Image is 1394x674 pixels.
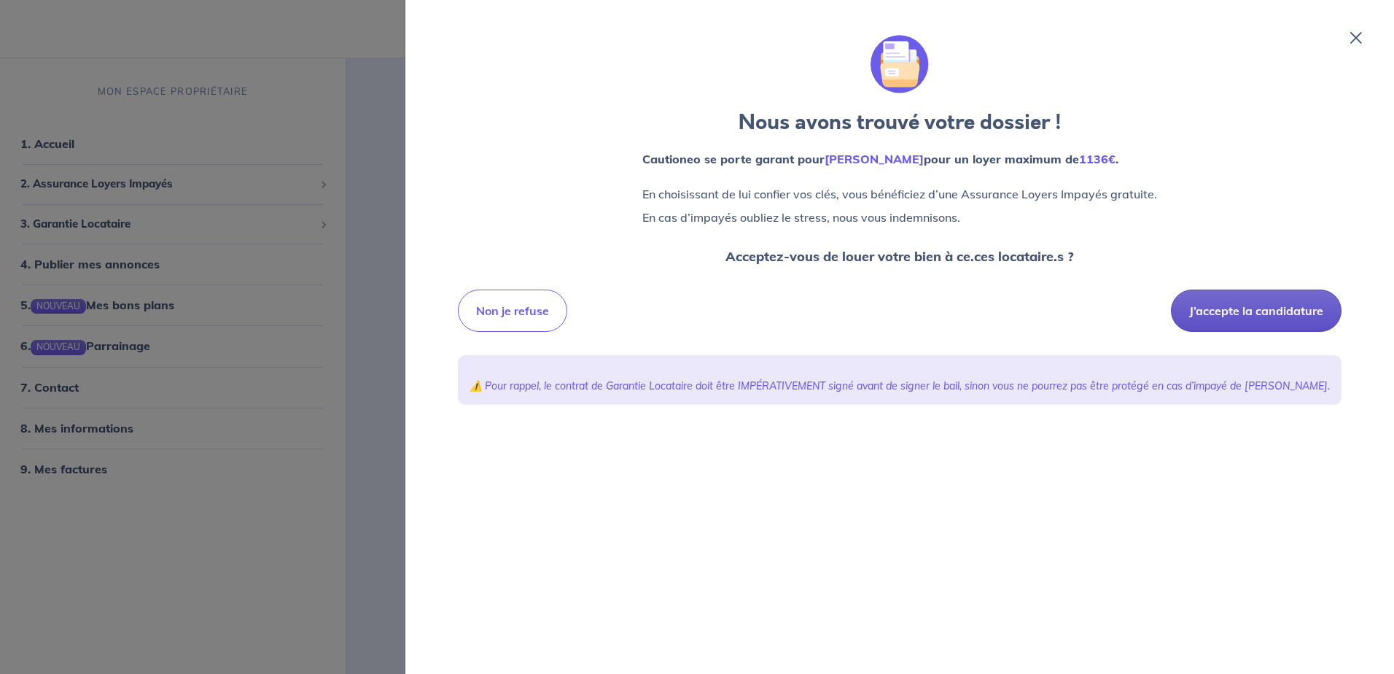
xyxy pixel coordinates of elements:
[725,248,1074,265] strong: Acceptez-vous de louer votre bien à ce.ces locataire.s ?
[825,152,924,166] em: [PERSON_NAME]
[642,152,1118,166] strong: Cautioneo se porte garant pour pour un loyer maximum de .
[871,35,929,93] img: illu_folder.svg
[458,290,567,332] button: Non je refuse
[739,108,1062,137] strong: Nous avons trouvé votre dossier !
[1079,152,1115,166] em: 1136€
[1171,290,1342,332] button: J’accepte la candidature
[470,379,1330,393] p: ⚠️ Pour rappel, le contrat de Garantie Locataire doit être IMPÉRATIVEMENT signé avant de signer l...
[642,182,1157,229] p: En choisissant de lui confier vos clés, vous bénéficiez d’une Assurance Loyers Impayés gratuite. ...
